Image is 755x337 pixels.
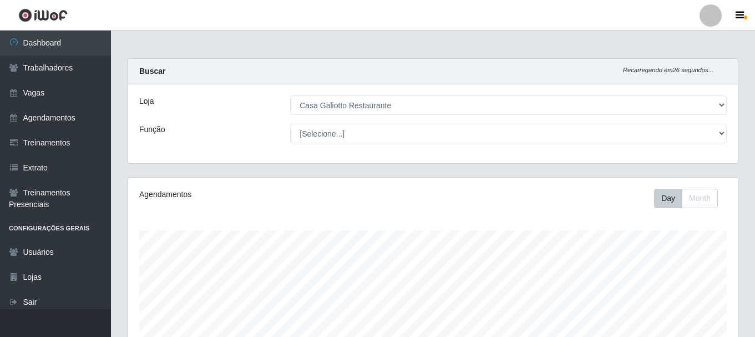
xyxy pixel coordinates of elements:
[623,67,713,73] i: Recarregando em 26 segundos...
[18,8,68,22] img: CoreUI Logo
[139,95,154,107] label: Loja
[139,124,165,135] label: Função
[654,189,718,208] div: First group
[682,189,718,208] button: Month
[654,189,727,208] div: Toolbar with button groups
[139,189,374,200] div: Agendamentos
[139,67,165,76] strong: Buscar
[654,189,682,208] button: Day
